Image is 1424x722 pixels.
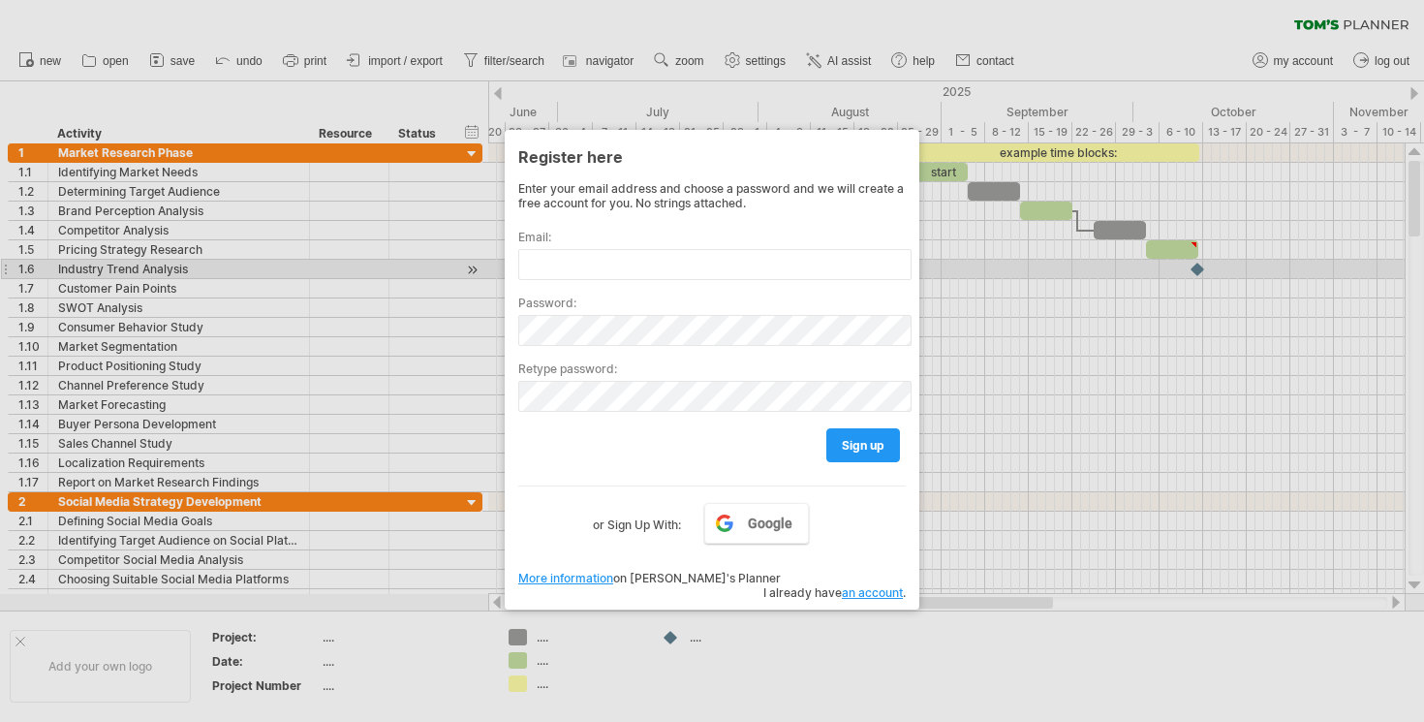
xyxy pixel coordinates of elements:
label: or Sign Up With: [593,503,681,536]
a: sign up [826,428,900,462]
label: Retype password: [518,361,906,376]
span: on [PERSON_NAME]'s Planner [518,571,781,585]
label: Password: [518,296,906,310]
div: Register here [518,139,906,173]
a: an account [842,585,903,600]
a: More information [518,571,613,585]
span: sign up [842,438,884,453]
span: I already have . [763,585,906,600]
span: Google [748,516,792,531]
label: Email: [518,230,906,244]
a: Google [704,503,809,544]
div: Enter your email address and choose a password and we will create a free account for you. No stri... [518,181,906,210]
